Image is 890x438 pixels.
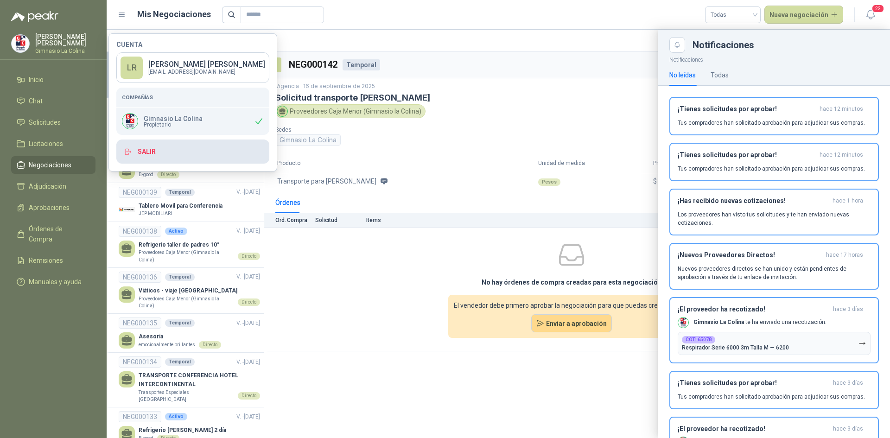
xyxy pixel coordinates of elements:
span: Propietario [144,122,203,127]
p: Gimnasio La Colina [144,115,203,122]
div: No leídas [669,70,696,80]
button: ¡Tienes solicitudes por aprobar!hace 3 días Tus compradores han solicitado aprobación para adjudi... [669,371,879,409]
button: Close [669,37,685,53]
div: Notificaciones [693,40,879,50]
span: hace 3 días [833,379,863,387]
button: ¡El proveedor ha recotizado!hace 3 días Company LogoGimnasio La Colina te ha enviado una recotiza... [669,297,879,363]
p: Notificaciones [658,53,890,64]
button: ¡Tienes solicitudes por aprobar!hace 12 minutos Tus compradores han solicitado aprobación para ad... [669,143,879,181]
img: Logo peakr [11,11,58,22]
h3: ¡Tienes solicitudes por aprobar! [678,379,829,387]
h1: Mis Negociaciones [137,8,211,21]
h5: Compañías [122,93,264,102]
a: LR[PERSON_NAME] [PERSON_NAME][EMAIL_ADDRESS][DOMAIN_NAME] [116,52,269,83]
a: Chat [11,92,95,110]
button: ¡Has recibido nuevas cotizaciones!hace 1 hora Los proveedores han visto tus solicitudes y te han ... [669,189,879,235]
button: ¡Nuevos Proveedores Directos!hace 17 horas Nuevos proveedores directos se han unido y están pendi... [669,243,879,290]
span: Aprobaciones [29,203,70,213]
span: Adjudicación [29,181,66,191]
a: Licitaciones [11,135,95,152]
button: Nueva negociación [764,6,844,24]
a: Adjudicación [11,178,95,195]
button: ¡Tienes solicitudes por aprobar!hace 12 minutos Tus compradores han solicitado aprobación para ad... [669,97,879,135]
p: te ha enviado una recotización. [693,318,826,326]
p: [PERSON_NAME] [PERSON_NAME] [35,33,95,46]
div: Todas [711,70,729,80]
div: LR [121,57,143,79]
h3: ¡Nuevos Proveedores Directos! [678,251,822,259]
button: COT165078Respirador Serie 6000 3m Talla M — 6200 [678,332,871,355]
span: Remisiones [29,255,63,266]
span: hace 1 hora [833,197,863,205]
button: Salir [116,140,269,164]
a: Inicio [11,71,95,89]
b: COT165078 [686,337,712,342]
h3: ¡El proveedor ha recotizado! [678,305,829,313]
p: Gimnasio La Colina [35,48,95,54]
a: Remisiones [11,252,95,269]
span: hace 12 minutos [820,105,863,113]
span: Todas [711,8,755,22]
span: Órdenes de Compra [29,224,87,244]
span: hace 17 horas [826,251,863,259]
p: Los proveedores han visto tus solicitudes y te han enviado nuevas cotizaciones. [678,210,871,227]
img: Company Logo [678,317,688,328]
b: Gimnasio La Colina [693,319,744,325]
a: Negociaciones [11,156,95,174]
span: hace 3 días [833,425,863,433]
span: Manuales y ayuda [29,277,82,287]
h4: Cuenta [116,41,269,48]
button: 22 [862,6,879,23]
span: Inicio [29,75,44,85]
span: hace 12 minutos [820,151,863,159]
a: Aprobaciones [11,199,95,216]
p: Tus compradores han solicitado aprobación para adjudicar sus compras. [678,393,865,401]
p: [PERSON_NAME] [PERSON_NAME] [148,61,265,68]
a: Órdenes de Compra [11,220,95,248]
img: Company Logo [122,114,138,129]
h3: ¡Tienes solicitudes por aprobar! [678,105,816,113]
p: Nuevos proveedores directos se han unido y están pendientes de aprobación a través de tu enlace d... [678,265,871,281]
h3: ¡Has recibido nuevas cotizaciones! [678,197,829,205]
p: [EMAIL_ADDRESS][DOMAIN_NAME] [148,69,265,75]
span: Solicitudes [29,117,61,127]
span: 22 [871,4,884,13]
span: Chat [29,96,43,106]
span: Licitaciones [29,139,63,149]
span: hace 3 días [833,305,863,313]
h3: ¡Tienes solicitudes por aprobar! [678,151,816,159]
a: Solicitudes [11,114,95,131]
h3: ¡El proveedor ha recotizado! [678,425,829,433]
img: Company Logo [12,35,29,52]
div: Company LogoGimnasio La ColinaPropietario [116,108,269,135]
p: Tus compradores han solicitado aprobación para adjudicar sus compras. [678,119,865,127]
p: Tus compradores han solicitado aprobación para adjudicar sus compras. [678,165,865,173]
span: Negociaciones [29,160,71,170]
a: Manuales y ayuda [11,273,95,291]
p: Respirador Serie 6000 3m Talla M — 6200 [682,344,789,351]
